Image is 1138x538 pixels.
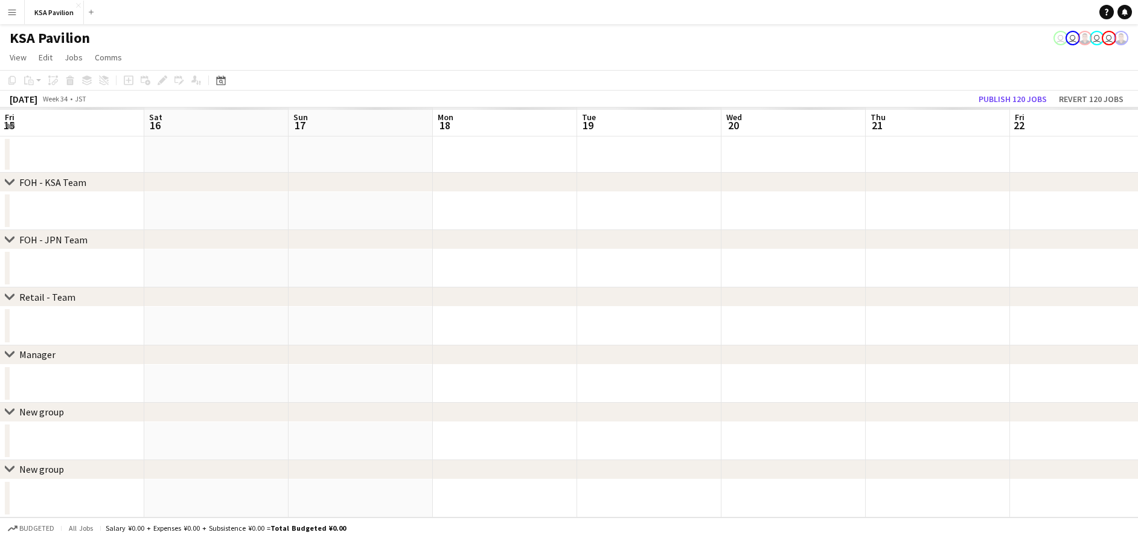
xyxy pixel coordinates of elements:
div: Retail - Team [19,291,75,303]
a: View [5,50,31,65]
span: 15 [3,118,14,132]
span: Comms [95,52,122,63]
span: Fri [5,112,14,123]
button: KSA Pavilion [25,1,84,24]
app-user-avatar: Yousef Alabdulmuhsin [1102,31,1116,45]
app-user-avatar: Hussein Al Najjar [1078,31,1092,45]
div: [DATE] [10,93,37,105]
app-user-avatar: Hussein Al Najjar [1114,31,1128,45]
span: Total Budgeted ¥0.00 [270,524,346,533]
app-user-avatar: Isra Alsharyofi [1053,31,1068,45]
span: 18 [436,118,453,132]
span: Mon [438,112,453,123]
app-user-avatar: Isra Alsharyofi [1090,31,1104,45]
div: Manager [19,348,56,360]
span: Thu [871,112,886,123]
span: Jobs [65,52,83,63]
div: New group [19,464,64,476]
button: Revert 120 jobs [1054,91,1128,107]
a: Jobs [60,50,88,65]
app-user-avatar: Yousef Alabdulmuhsin [1066,31,1080,45]
span: 17 [292,118,308,132]
span: 19 [580,118,596,132]
span: Sat [149,112,162,123]
span: 22 [1013,118,1025,132]
span: Tue [582,112,596,123]
a: Edit [34,50,57,65]
span: Wed [726,112,742,123]
h1: KSA Pavilion [10,29,90,47]
div: JST [75,94,86,103]
span: Fri [1015,112,1025,123]
div: FOH - JPN Team [19,234,88,246]
span: Week 34 [40,94,70,103]
span: 16 [147,118,162,132]
span: 20 [724,118,742,132]
button: Publish 120 jobs [974,91,1052,107]
div: FOH - KSA Team [19,176,86,188]
span: Sun [293,112,308,123]
span: View [10,52,27,63]
span: 21 [869,118,886,132]
div: Salary ¥0.00 + Expenses ¥0.00 + Subsistence ¥0.00 = [106,524,346,533]
button: Budgeted [6,522,56,535]
span: Budgeted [19,524,54,533]
span: All jobs [66,524,95,533]
a: Comms [90,50,127,65]
span: Edit [39,52,53,63]
div: New group [19,406,64,418]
